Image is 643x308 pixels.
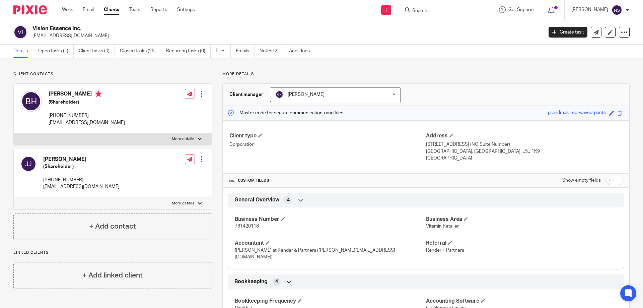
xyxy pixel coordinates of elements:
h4: Client type [229,132,426,139]
h4: Referral [426,240,617,247]
span: Render + Partners [426,248,464,253]
a: Create task [549,27,587,38]
a: Recurring tasks (0) [166,45,211,58]
p: [PHONE_NUMBER] [43,177,120,183]
a: Work [62,6,73,13]
p: [PHONE_NUMBER] [49,112,125,119]
h4: Address [426,132,623,139]
p: More details [172,136,194,142]
a: Details [13,45,33,58]
p: [PERSON_NAME] [571,6,608,13]
img: svg%3E [275,90,283,99]
span: [PERSON_NAME] at Render & Partners ([PERSON_NAME][EMAIL_ADDRESS][DOMAIN_NAME]) [235,248,395,259]
h4: [PERSON_NAME] [49,90,125,99]
span: [PERSON_NAME] [288,92,325,97]
p: Client contacts [13,71,212,77]
h2: Vision Essence Inc. [32,25,437,32]
a: Clients [104,6,119,13]
a: Notes (2) [260,45,284,58]
span: 4 [287,197,290,203]
span: General Overview [234,196,279,203]
label: Show empty fields [562,177,601,184]
p: [EMAIL_ADDRESS][DOMAIN_NAME] [32,33,539,39]
a: Settings [177,6,195,13]
p: [EMAIL_ADDRESS][DOMAIN_NAME] [49,119,125,126]
i: Primary [95,90,102,97]
p: [EMAIL_ADDRESS][DOMAIN_NAME] [43,183,120,190]
h4: Bookkeeping Frequency [235,298,426,305]
a: Files [216,45,231,58]
span: Bookkeeping [234,278,268,285]
h4: Accountant [235,240,426,247]
input: Search [412,8,472,14]
a: Team [129,6,140,13]
a: Emails [236,45,255,58]
a: Open tasks (1) [38,45,74,58]
a: Closed tasks (25) [120,45,161,58]
h5: (Shareholder) [43,163,120,170]
p: [STREET_ADDRESS] (NO Suite Number) [426,141,623,148]
p: More details [222,71,630,77]
h4: Business Area [426,216,617,223]
p: [GEOGRAPHIC_DATA], [GEOGRAPHIC_DATA], L5J 1K9 [426,148,623,155]
span: 4 [275,278,278,285]
img: svg%3E [612,5,622,15]
p: Corporation [229,141,426,148]
a: Reports [150,6,167,13]
span: 761420116 [235,224,259,229]
img: Pixie [13,5,47,14]
span: Get Support [508,7,534,12]
h5: (Shareholder) [49,99,125,106]
h4: CUSTOM FIELDS [229,178,426,183]
h4: Business Number [235,216,426,223]
a: Audit logs [289,45,315,58]
span: Vitamin Retailer [426,224,459,229]
h4: + Add contact [89,221,136,232]
h4: [PERSON_NAME] [43,156,120,163]
p: Master code for secure communications and files [228,110,343,116]
p: [GEOGRAPHIC_DATA] [426,155,623,162]
h4: + Add linked client [82,270,143,281]
a: Client tasks (0) [79,45,115,58]
h4: Accounting Software [426,298,617,305]
img: svg%3E [20,90,42,112]
p: More details [172,201,194,206]
p: Linked clients [13,250,212,255]
div: grandmas-red-waved-pants [548,109,606,117]
img: svg%3E [13,25,27,39]
h3: Client manager [229,91,263,98]
img: svg%3E [20,156,37,172]
a: Email [83,6,94,13]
